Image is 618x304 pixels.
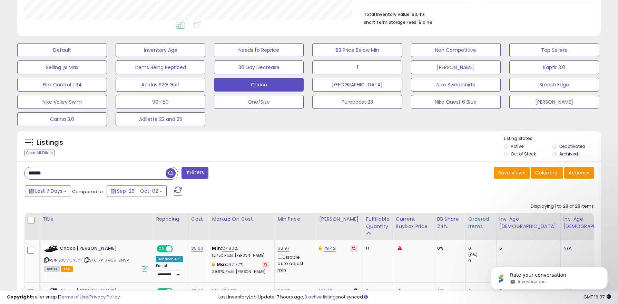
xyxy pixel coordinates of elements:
[44,266,60,272] span: All listings currently available for purchase on Amazon
[366,216,390,230] div: Fulfillable Quantity
[468,216,493,230] div: Ordered Items
[277,216,313,223] div: Min Price
[117,188,158,194] span: Sep-26 - Oct-02
[499,216,558,230] div: Inv. Age [DEMOGRAPHIC_DATA]
[116,43,205,57] button: Inventory Age
[312,60,402,74] button: 1
[35,188,62,194] span: Last 7 Days
[17,112,107,126] button: Carina 3.0
[364,10,589,18] li: $3,401
[217,261,229,268] b: Max:
[364,11,411,17] b: Total Inventory Value:
[411,60,501,74] button: [PERSON_NAME]
[277,253,311,273] div: Disable auto adjust min
[364,19,418,25] b: Short Term Storage Fees:
[214,60,304,74] button: 30 Day Decrease
[366,245,387,251] div: 11
[17,43,107,57] button: Default
[437,216,462,230] div: BB Share 24h.
[411,43,501,57] button: Non Competitive
[182,167,208,179] button: Filters
[191,245,204,252] a: 35.00
[468,258,496,264] div: 0
[17,78,107,92] button: Flex Control TR4
[59,294,88,300] a: Terms of Use
[156,264,183,279] div: Preset:
[222,245,234,252] a: 27.80
[84,257,129,263] span: | SKU: RP-XMC9-2H9V
[7,294,120,301] div: seller snap | |
[504,135,601,142] p: Listing States:
[58,257,82,263] a: B0CV1CN5Y7
[116,112,205,126] button: Adilette 22 and 25
[24,150,55,156] div: Clear All Filters
[61,266,73,272] span: FBA
[559,151,578,157] label: Archived
[559,143,585,149] label: Deactivated
[499,245,555,251] div: 6
[17,60,107,74] button: Selling @ Max
[212,253,269,258] p: 15.45% Profit [PERSON_NAME]
[411,95,501,109] button: Nike Quest 6 Blue
[72,188,104,195] span: Compared to:
[212,216,272,223] div: Markup on Cost
[44,245,148,271] div: ASIN:
[564,167,594,179] button: Actions
[509,60,599,74] button: Kaptir 3.0
[172,246,183,252] span: OFF
[535,169,557,176] span: Columns
[214,78,304,92] button: Chaco
[509,78,599,92] button: Smash Edge
[214,43,304,57] button: Needs to Reprice
[511,143,523,149] label: Active
[531,203,594,210] div: Displaying 1 to 28 of 28 items
[312,95,402,109] button: Pureboost 23
[319,216,360,223] div: [PERSON_NAME]
[209,213,275,240] th: The percentage added to the cost of goods (COGS) that forms the calculator for Min & Max prices.
[468,245,496,251] div: 0
[511,151,536,157] label: Out of Stock
[494,167,530,179] button: Save View
[25,185,71,197] button: Last 7 Days
[312,43,402,57] button: BB Price Below Min
[396,216,431,230] div: Current Buybox Price
[531,167,563,179] button: Columns
[324,245,336,252] a: 79.42
[419,19,432,26] span: $10.49
[60,245,144,254] b: Chaco [PERSON_NAME]
[212,269,269,274] p: 29.87% Profit [PERSON_NAME]
[218,294,611,301] div: Last InventoryLab Update: 7 hours ago, not synced.
[89,294,120,300] a: Privacy Policy
[480,252,618,301] iframe: Intercom notifications message
[212,245,269,258] div: %
[17,95,107,109] button: Nike Volley Swim
[191,216,206,223] div: Cost
[37,138,63,148] h5: Listings
[44,245,58,252] img: 31LBJDhaiDL._SL40_.jpg
[468,252,478,257] small: (0%)
[509,95,599,109] button: [PERSON_NAME]
[212,245,222,251] b: Min:
[157,246,166,252] span: ON
[116,95,205,109] button: 90-180
[212,262,269,274] div: %
[277,245,290,252] a: 62.97
[228,261,240,268] a: 67.77
[304,294,338,300] a: 3 active listings
[437,245,460,251] div: 0%
[509,43,599,57] button: Top Sellers
[107,185,167,197] button: Sep-26 - Oct-02
[312,78,402,92] button: [GEOGRAPHIC_DATA]
[116,78,205,92] button: Adidas S2G Golf
[7,294,32,300] strong: Copyright
[42,216,150,223] div: Title
[214,95,304,109] button: One/Size
[411,78,501,92] button: Nike Sweatshirts
[156,216,185,223] div: Repricing
[156,256,183,262] div: Amazon AI *
[116,60,205,74] button: Items Being Repriced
